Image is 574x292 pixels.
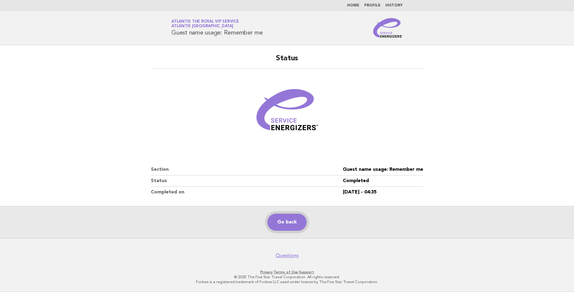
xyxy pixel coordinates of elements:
dd: Guest name usage: Remember me [343,164,423,175]
a: Terms of Use [274,270,298,274]
p: © 2025 The Five Star Travel Corporation. All rights reserved. [99,275,475,279]
a: History [385,4,403,7]
span: Atlantis [GEOGRAPHIC_DATA] [171,24,233,28]
dt: Status [151,175,343,187]
p: · · [99,270,475,275]
a: Questions [276,253,299,259]
a: Privacy [260,270,273,274]
dd: [DATE] - 04:35 [343,187,423,198]
a: Profile [364,4,381,7]
dd: Completed [343,175,423,187]
a: Home [347,4,359,7]
h2: Status [151,54,423,69]
dt: Completed on [151,187,343,198]
a: Atlantis the Royal VIP ServiceAtlantis [GEOGRAPHIC_DATA] [171,20,239,28]
a: Go back [267,214,307,231]
dt: Section [151,164,343,175]
img: Service Energizers [373,18,403,38]
h1: Guest name usage: Remember me [171,20,263,36]
a: Support [299,270,314,274]
p: Forbes is a registered trademark of Forbes LLC used under license by The Five Star Travel Corpora... [99,279,475,284]
img: Verified [250,76,324,149]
